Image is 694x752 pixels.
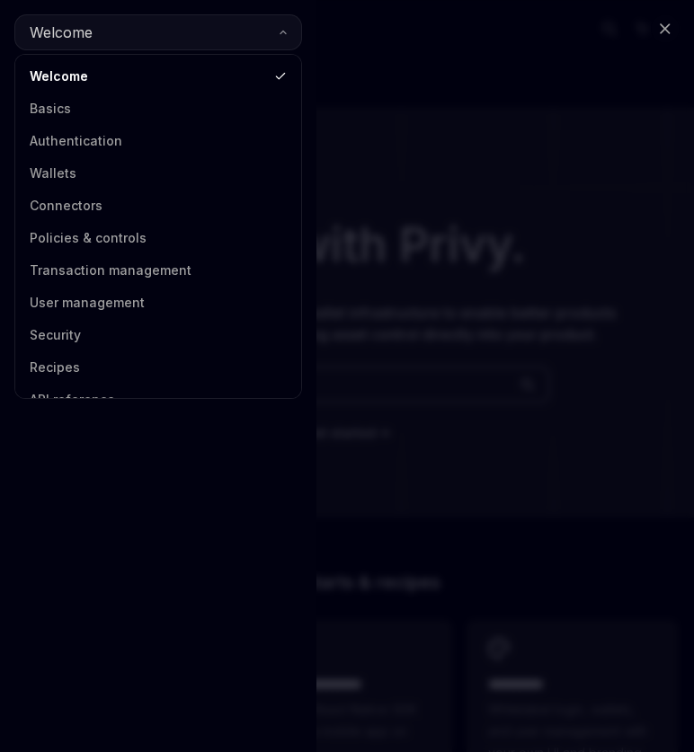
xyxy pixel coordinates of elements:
[30,22,93,43] span: Welcome
[21,287,296,319] a: User management
[14,14,302,50] button: Welcome
[21,190,296,222] a: Connectors
[21,351,296,384] a: Recipes
[21,125,296,157] a: Authentication
[21,222,296,254] a: Policies & controls
[21,93,296,125] a: Basics
[21,254,296,287] a: Transaction management
[21,384,296,416] a: API reference
[21,60,296,93] a: Welcome
[21,157,296,190] a: Wallets
[14,54,302,399] div: Welcome
[21,319,296,351] a: Security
